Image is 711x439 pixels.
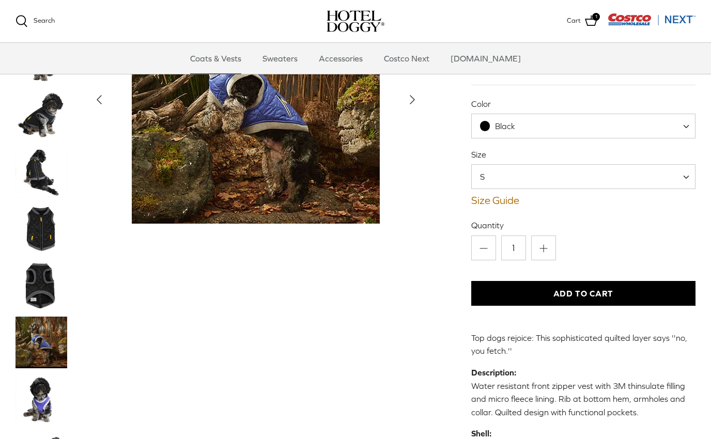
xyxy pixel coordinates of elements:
[471,281,695,306] button: Add to Cart
[471,368,516,377] strong: Description:
[471,114,695,138] span: Black
[471,332,695,358] p: Top dogs rejoice: This sophisticated quilted layer says ''no, you fetch.''
[471,149,695,160] label: Size
[471,429,491,438] strong: Shell:
[471,164,695,189] span: S
[471,219,695,231] label: Quantity
[88,88,111,111] button: Previous
[472,121,536,132] span: Black
[16,89,67,141] a: Thumbnail Link
[471,194,695,207] a: Size Guide
[16,317,67,368] a: Thumbnail Link
[181,43,251,74] a: Coats & Vests
[34,17,55,24] span: Search
[608,13,695,26] img: Costco Next
[567,15,581,26] span: Cart
[471,366,695,419] p: Water resistant front zipper vest with 3M thinsulate filling and micro fleece lining. Rib at bott...
[16,203,67,255] a: Thumbnail Link
[310,43,372,74] a: Accessories
[16,260,67,311] a: Thumbnail Link
[16,373,67,425] a: Thumbnail Link
[592,13,600,21] span: 1
[253,43,307,74] a: Sweaters
[608,20,695,27] a: Visit Costco Next
[567,14,597,28] a: Cart 1
[495,121,515,131] span: Black
[472,171,505,182] span: S
[16,146,67,198] a: Thumbnail Link
[327,10,384,32] a: hoteldoggy.com hoteldoggycom
[501,236,526,260] input: Quantity
[401,88,424,111] button: Next
[441,43,530,74] a: [DOMAIN_NAME]
[16,15,55,27] a: Search
[327,10,384,32] img: hoteldoggycom
[471,98,695,109] label: Color
[375,43,439,74] a: Costco Next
